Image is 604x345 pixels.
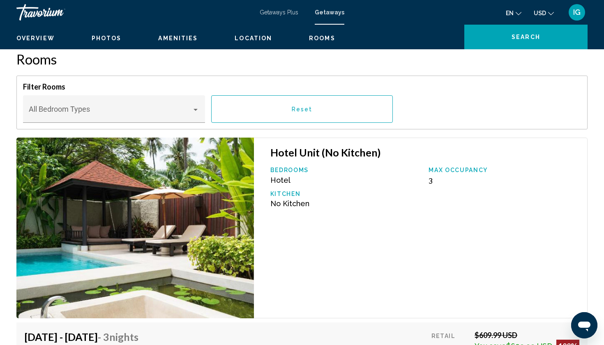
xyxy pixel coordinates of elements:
[98,331,138,343] span: - 3
[270,191,421,197] p: Kitchen
[571,312,597,338] iframe: Button to launch messaging window
[309,34,335,42] button: Rooms
[534,10,546,16] span: USD
[158,34,198,42] button: Amenities
[16,51,588,67] h2: Rooms
[506,10,514,16] span: en
[464,25,588,49] button: Search
[512,34,540,41] span: Search
[23,82,581,91] h4: Filter Rooms
[573,8,581,16] span: IG
[429,167,579,173] p: Max Occupancy
[475,331,579,340] div: $609.99 USD
[235,34,272,42] button: Location
[315,9,344,16] a: Getaways
[211,95,393,123] button: Reset
[25,331,138,343] h4: [DATE] - [DATE]
[16,34,55,42] button: Overview
[260,9,298,16] a: Getaways Plus
[270,199,309,208] span: No Kitchen
[506,7,521,19] button: Change language
[429,176,433,184] span: 3
[92,34,122,42] button: Photos
[270,167,421,173] p: Bedrooms
[270,176,290,184] span: Hotel
[292,106,313,113] span: Reset
[16,4,251,21] a: Travorium
[109,331,138,343] span: Nights
[16,138,254,318] img: RV51E01X.jpg
[270,146,579,159] h3: Hotel Unit (No Kitchen)
[566,4,588,21] button: User Menu
[534,7,554,19] button: Change currency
